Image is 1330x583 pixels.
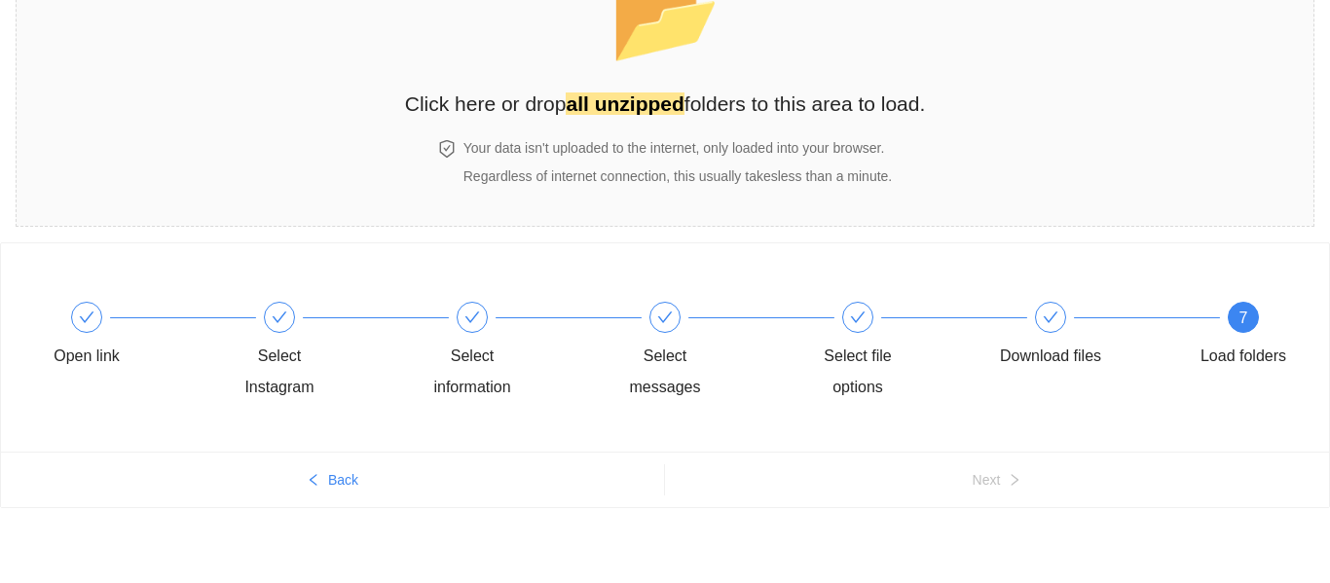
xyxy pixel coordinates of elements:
[609,302,801,403] div: Select messages
[1187,302,1300,372] div: 7Load folders
[272,310,287,325] span: check
[1239,310,1248,326] span: 7
[405,88,926,120] h2: Click here or drop folders to this area to load.
[850,310,866,325] span: check
[801,341,914,403] div: Select file options
[79,310,94,325] span: check
[1043,310,1058,325] span: check
[463,137,892,159] h4: Your data isn't uploaded to the internet, only loaded into your browser.
[1201,341,1286,372] div: Load folders
[609,341,721,403] div: Select messages
[566,92,683,115] strong: all unzipped
[328,469,358,491] span: Back
[54,341,120,372] div: Open link
[223,341,336,403] div: Select Instagram
[416,341,529,403] div: Select information
[1000,341,1101,372] div: Download files
[438,140,456,158] span: safety-certificate
[30,302,223,372] div: Open link
[994,302,1187,372] div: Download files
[665,464,1329,495] button: Nextright
[416,302,609,403] div: Select information
[307,473,320,489] span: left
[801,302,994,403] div: Select file options
[464,310,480,325] span: check
[463,168,892,184] span: Regardless of internet connection, this usually takes less than a minute .
[1,464,664,495] button: leftBack
[657,310,673,325] span: check
[223,302,416,403] div: Select Instagram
